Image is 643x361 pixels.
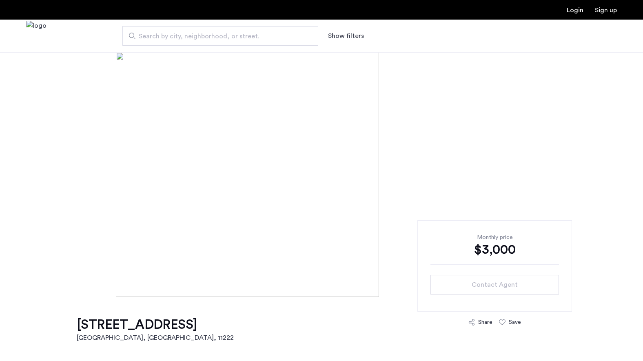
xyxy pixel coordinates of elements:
a: Registration [595,7,617,13]
a: [STREET_ADDRESS][GEOGRAPHIC_DATA], [GEOGRAPHIC_DATA], 11222 [77,317,234,343]
a: Cazamio Logo [26,21,47,51]
input: Apartment Search [122,26,318,46]
span: Contact Agent [472,280,518,290]
h2: [GEOGRAPHIC_DATA], [GEOGRAPHIC_DATA] , 11222 [77,333,234,343]
div: Save [509,318,521,326]
img: logo [26,21,47,51]
button: Show or hide filters [328,31,364,41]
h1: [STREET_ADDRESS] [77,317,234,333]
img: [object%20Object] [116,52,528,297]
div: Monthly price [430,233,559,241]
button: button [430,275,559,295]
div: $3,000 [430,241,559,258]
div: Share [478,318,492,326]
a: Login [567,7,583,13]
span: Search by city, neighborhood, or street. [139,31,295,41]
